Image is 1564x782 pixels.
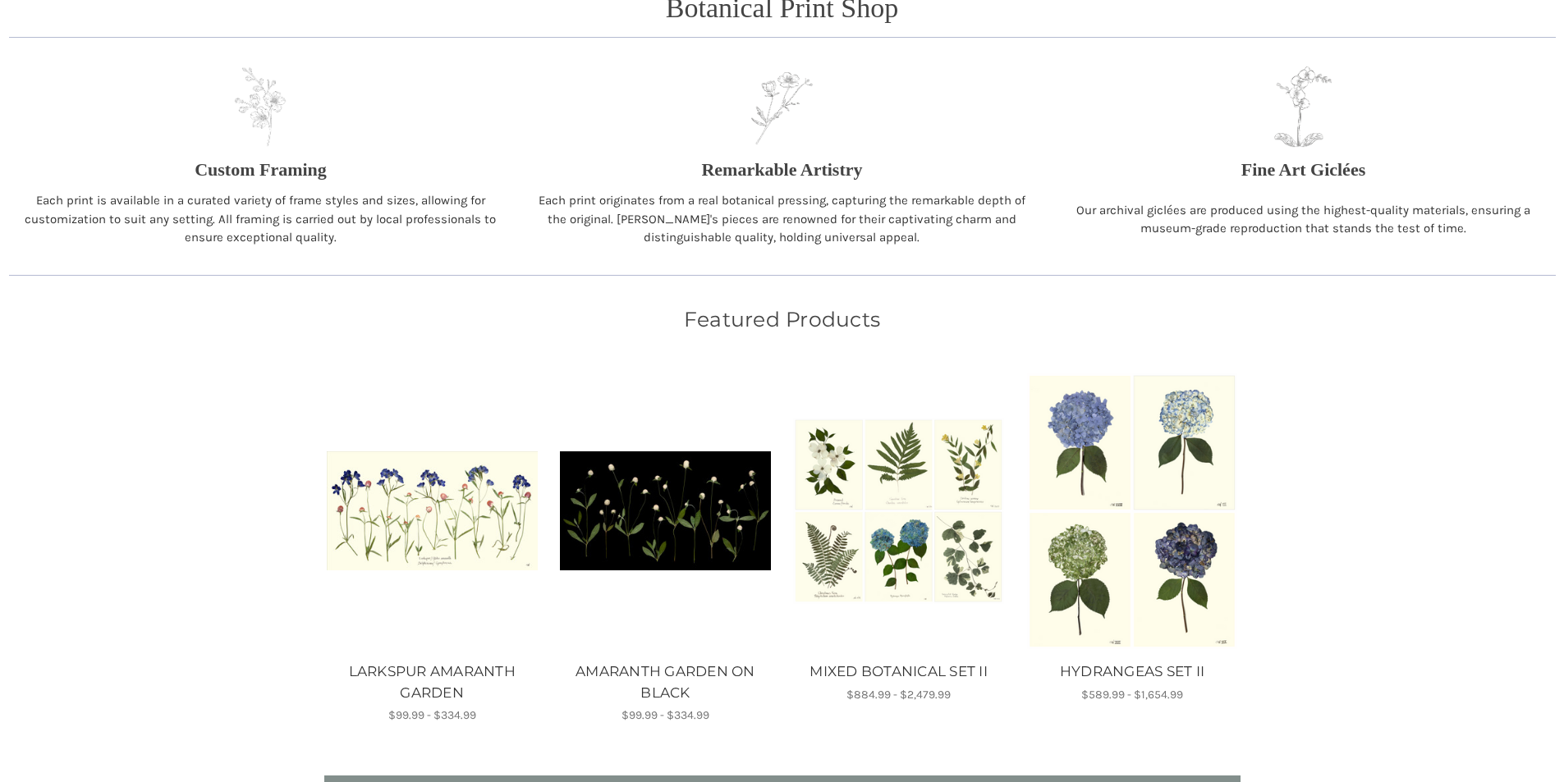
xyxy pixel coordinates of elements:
p: Each print is available in a curated variety of frame styles and sizes, allowing for customizatio... [9,191,513,247]
p: Remarkable Artistry [701,156,862,183]
a: LARKSPUR AMARANTH GARDEN, Price range from $99.99 to $334.99 [327,372,538,650]
p: Custom Framing [195,156,327,183]
span: $589.99 - $1,654.99 [1081,688,1183,702]
span: $99.99 - $334.99 [388,708,476,722]
p: Fine Art Giclées [1241,156,1366,183]
a: MIXED BOTANICAL SET II, Price range from $884.99 to $2,479.99 [793,372,1004,650]
img: Unframed [793,418,1004,604]
a: AMARANTH GARDEN ON BLACK, Price range from $99.99 to $334.99 [560,372,771,650]
p: Our archival giclées are produced using the highest-quality materials, ensuring a museum-grade re... [1051,201,1555,238]
img: Unframed [327,451,538,570]
p: Each print originates from a real botanical pressing, capturing the remarkable depth of the origi... [530,191,1034,247]
span: $99.99 - $334.99 [621,708,709,722]
a: HYDRANGEAS SET II, Price range from $589.99 to $1,654.99 [1024,661,1240,683]
a: HYDRANGEAS SET II, Price range from $589.99 to $1,654.99 [1026,372,1237,650]
h2: Featured Products [324,304,1241,336]
span: $884.99 - $2,479.99 [846,688,951,702]
a: MIXED BOTANICAL SET II, Price range from $884.99 to $2,479.99 [791,661,1007,683]
a: AMARANTH GARDEN ON BLACK, Price range from $99.99 to $334.99 [557,661,773,703]
img: Unframed [560,451,771,570]
a: LARKSPUR AMARANTH GARDEN, Price range from $99.99 to $334.99 [324,661,540,703]
img: Unframed [1026,373,1237,650]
